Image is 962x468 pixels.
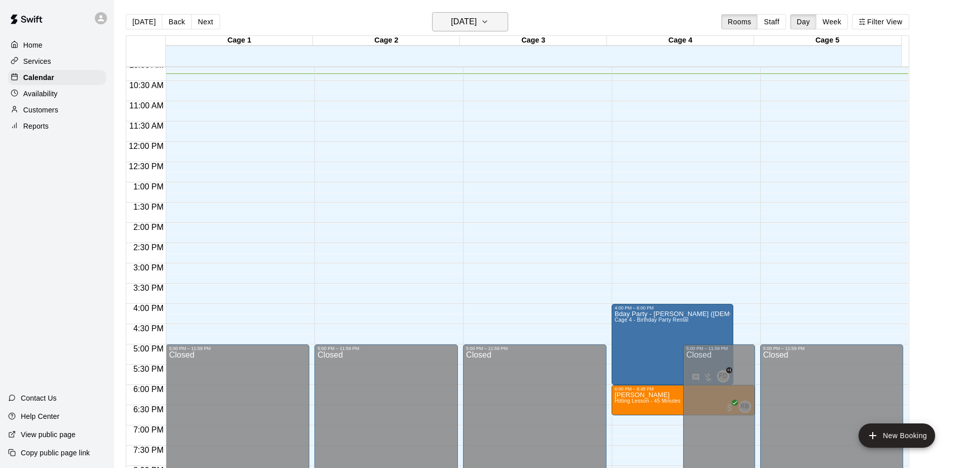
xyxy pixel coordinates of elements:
[816,14,848,29] button: Week
[615,305,730,310] div: 4:00 PM – 6:00 PM
[131,223,166,231] span: 2:00 PM
[131,365,166,373] span: 5:30 PM
[852,14,909,29] button: Filter View
[721,14,758,29] button: Rooms
[859,423,935,448] button: add
[131,263,166,272] span: 3:00 PM
[191,14,220,29] button: Next
[131,304,166,313] span: 4:00 PM
[131,405,166,414] span: 6:30 PM
[466,346,603,351] div: 5:00 PM – 11:59 PM
[21,393,57,403] p: Contact Us
[131,344,166,353] span: 5:00 PM
[131,385,166,394] span: 6:00 PM
[23,121,49,131] p: Reports
[23,72,54,83] p: Calendar
[721,370,729,382] span: Front Desk & 1 other
[460,36,607,46] div: Cage 3
[126,14,162,29] button: [DATE]
[169,346,306,351] div: 5:00 PM – 11:59 PM
[8,37,106,53] a: Home
[725,403,735,413] span: All customers have paid
[23,56,51,66] p: Services
[21,448,90,458] p: Copy public page link
[726,367,732,373] span: +1
[763,346,901,351] div: 5:00 PM – 11:59 PM
[127,122,166,130] span: 11:30 AM
[23,105,58,115] p: Customers
[131,324,166,333] span: 4:30 PM
[8,54,106,69] a: Services
[8,119,106,134] a: Reports
[607,36,754,46] div: Cage 4
[313,36,460,46] div: Cage 2
[131,446,166,454] span: 7:30 PM
[131,203,166,211] span: 1:30 PM
[754,36,901,46] div: Cage 5
[757,14,786,29] button: Staff
[127,101,166,110] span: 11:00 AM
[23,40,43,50] p: Home
[131,243,166,252] span: 2:30 PM
[162,14,192,29] button: Back
[21,411,59,421] p: Help Center
[317,346,455,351] div: 5:00 PM – 11:59 PM
[126,142,166,150] span: 12:00 PM
[23,89,58,99] p: Availability
[8,70,106,85] a: Calendar
[131,182,166,191] span: 1:00 PM
[451,15,477,29] h6: [DATE]
[612,304,733,385] div: 4:00 PM – 6:00 PM: Bday Party - Hudson (11yo)
[615,317,689,323] span: Cage 4 - Birthday Party Rental
[432,12,508,31] button: [DATE]
[615,398,681,404] span: Hitting Lesson - 45 Minutes
[21,430,76,440] p: View public page
[8,86,106,101] a: Availability
[131,425,166,434] span: 7:00 PM
[615,386,752,392] div: 6:00 PM – 6:45 PM
[126,162,166,171] span: 12:30 PM
[686,346,752,351] div: 5:00 PM – 11:59 PM
[790,14,816,29] button: Day
[166,36,313,46] div: Cage 1
[8,102,106,118] a: Customers
[612,385,755,415] div: 6:00 PM – 6:45 PM: Nicholas Ridley
[131,284,166,292] span: 3:30 PM
[127,81,166,90] span: 10:30 AM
